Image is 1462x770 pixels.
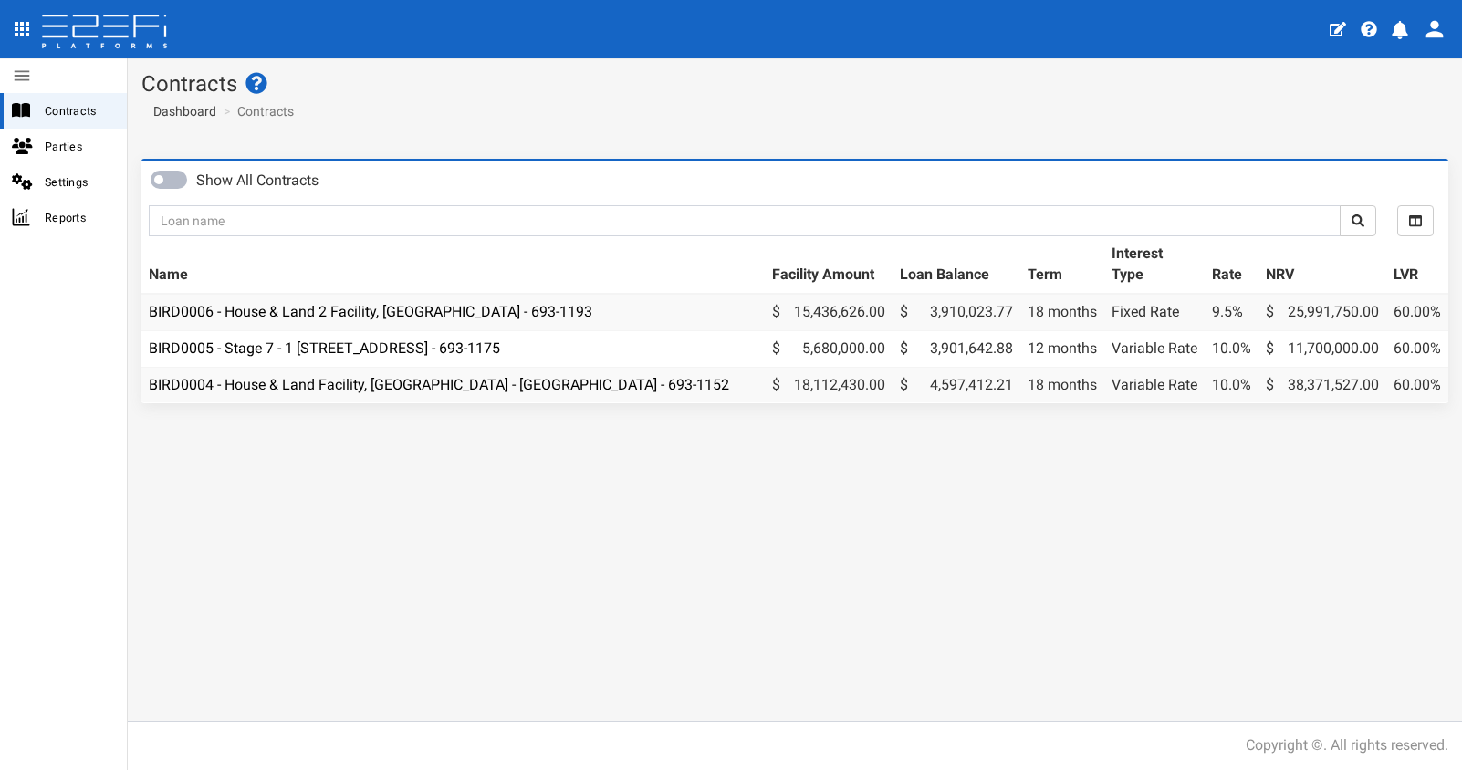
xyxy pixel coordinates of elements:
td: 11,700,000.00 [1258,330,1386,367]
td: 10.0% [1205,367,1258,402]
td: 60.00% [1386,330,1448,367]
td: 38,371,527.00 [1258,367,1386,402]
td: 60.00% [1386,294,1448,330]
td: Variable Rate [1104,330,1205,367]
th: LVR [1386,236,1448,294]
span: Settings [45,172,112,192]
span: Reports [45,207,112,228]
td: 9.5% [1205,294,1258,330]
td: 3,901,642.88 [893,330,1020,367]
input: Loan name [149,205,1341,236]
td: 60.00% [1386,367,1448,402]
a: Dashboard [146,102,216,120]
label: Show All Contracts [196,171,319,192]
th: Name [141,236,765,294]
td: 18,112,430.00 [765,367,893,402]
td: 10.0% [1205,330,1258,367]
td: 15,436,626.00 [765,294,893,330]
th: Facility Amount [765,236,893,294]
td: 18 months [1020,367,1104,402]
th: NRV [1258,236,1386,294]
td: 5,680,000.00 [765,330,893,367]
li: Contracts [219,102,294,120]
th: Rate [1205,236,1258,294]
td: 18 months [1020,294,1104,330]
th: Loan Balance [893,236,1020,294]
span: Parties [45,136,112,157]
th: Term [1020,236,1104,294]
td: 12 months [1020,330,1104,367]
a: BIRD0004 - House & Land Facility, [GEOGRAPHIC_DATA] - [GEOGRAPHIC_DATA] - 693-1152 [149,376,729,393]
th: Interest Type [1104,236,1205,294]
a: BIRD0006 - House & Land 2 Facility, [GEOGRAPHIC_DATA] - 693-1193 [149,303,592,320]
h1: Contracts [141,72,1448,96]
td: 3,910,023.77 [893,294,1020,330]
div: Copyright ©. All rights reserved. [1246,735,1448,756]
span: Contracts [45,100,112,121]
td: Variable Rate [1104,367,1205,402]
td: 4,597,412.21 [893,367,1020,402]
td: Fixed Rate [1104,294,1205,330]
a: BIRD0005 - Stage 7 - 1 [STREET_ADDRESS] - 693-1175 [149,339,500,357]
span: Dashboard [146,104,216,119]
td: 25,991,750.00 [1258,294,1386,330]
